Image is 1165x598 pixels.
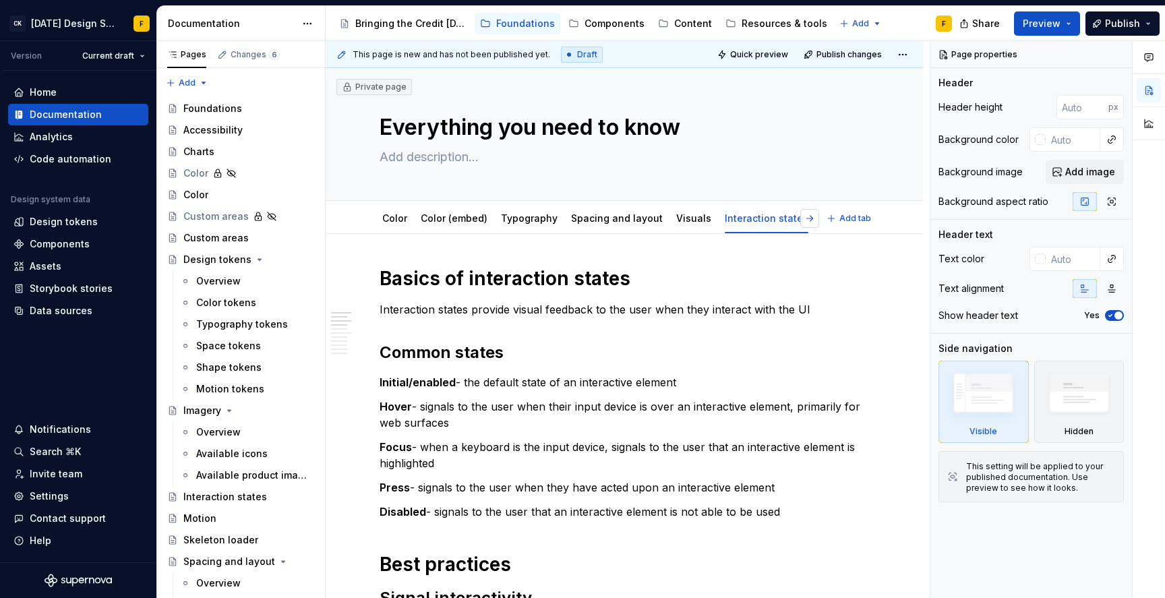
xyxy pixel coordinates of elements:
[30,304,92,318] div: Data sources
[380,481,410,494] strong: Press
[566,204,668,232] div: Spacing and layout
[334,13,472,34] a: Bringing the Credit [DATE] brand to life across products
[8,419,148,440] button: Notifications
[3,9,154,38] button: CK[DATE] Design SystemF
[183,102,242,115] div: Foundations
[196,425,241,439] div: Overview
[653,13,717,34] a: Content
[196,576,241,590] div: Overview
[196,318,288,331] div: Typography tokens
[140,18,144,29] div: F
[719,204,814,232] div: Interaction states
[674,17,712,30] div: Content
[8,278,148,299] a: Storybook stories
[179,78,196,88] span: Add
[334,10,833,37] div: Page tree
[8,508,148,529] button: Contact support
[835,14,886,33] button: Add
[380,342,869,363] h2: Common states
[175,313,320,335] a: Typography tokens
[162,227,320,249] a: Custom areas
[30,130,73,144] div: Analytics
[380,400,412,413] strong: Hover
[44,574,112,587] svg: Supernova Logo
[380,374,869,390] p: - the default state of an interactive element
[938,228,993,241] div: Header text
[175,335,320,357] a: Space tokens
[8,463,148,485] a: Invite team
[942,18,946,29] div: F
[725,212,808,224] a: Interaction states
[730,49,788,60] span: Quick preview
[571,212,663,224] a: Spacing and layout
[938,100,1003,114] div: Header height
[1046,160,1124,184] button: Add image
[9,16,26,32] div: CK
[196,274,241,288] div: Overview
[353,49,550,60] span: This page is new and has not been published yet.
[8,485,148,507] a: Settings
[183,145,214,158] div: Charts
[713,45,794,64] button: Quick preview
[1023,17,1061,30] span: Preview
[671,204,717,232] div: Visuals
[938,309,1018,322] div: Show header text
[839,213,871,224] span: Add tab
[972,17,1000,30] span: Share
[196,447,268,460] div: Available icons
[1085,11,1160,36] button: Publish
[175,292,320,313] a: Color tokens
[30,489,69,503] div: Settings
[742,17,827,30] div: Resources & tools
[162,119,320,141] a: Accessibility
[800,45,888,64] button: Publish changes
[183,167,208,180] div: Color
[938,361,1029,443] div: Visible
[30,445,81,458] div: Search ⌘K
[8,82,148,103] a: Home
[30,86,57,99] div: Home
[269,49,280,60] span: 6
[1065,426,1094,437] div: Hidden
[196,339,261,353] div: Space tokens
[175,357,320,378] a: Shape tokens
[30,260,61,273] div: Assets
[563,13,650,34] a: Components
[82,51,134,61] span: Current draft
[8,300,148,322] a: Data sources
[380,439,869,471] p: - when a keyboard is the input device, signals to the user that an interactive element is highlig...
[8,256,148,277] a: Assets
[380,398,869,431] p: - signals to the user when their input device is over an interactive element, primarily for web s...
[938,195,1048,208] div: Background aspect ratio
[183,231,249,245] div: Custom areas
[167,49,206,60] div: Pages
[8,233,148,255] a: Components
[1034,361,1125,443] div: Hidden
[969,426,997,437] div: Visible
[380,301,869,318] p: Interaction states provide visual feedback to the user when they interact with the UI
[938,76,973,90] div: Header
[938,282,1004,295] div: Text alignment
[676,212,711,224] a: Visuals
[496,204,563,232] div: Typography
[938,342,1013,355] div: Side navigation
[1108,102,1118,113] p: px
[168,17,295,30] div: Documentation
[162,73,212,92] button: Add
[8,126,148,148] a: Analytics
[11,194,90,205] div: Design system data
[31,17,117,30] div: [DATE] Design System
[30,152,111,166] div: Code automation
[938,165,1023,179] div: Background image
[8,104,148,125] a: Documentation
[162,184,320,206] a: Color
[183,490,267,504] div: Interaction states
[380,440,412,454] strong: Focus
[11,51,42,61] div: Version
[183,533,258,547] div: Skeleton loader
[380,266,869,291] h1: Basics of interaction states
[196,469,307,482] div: Available product imagery
[415,204,493,232] div: Color (embed)
[162,249,320,270] a: Design tokens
